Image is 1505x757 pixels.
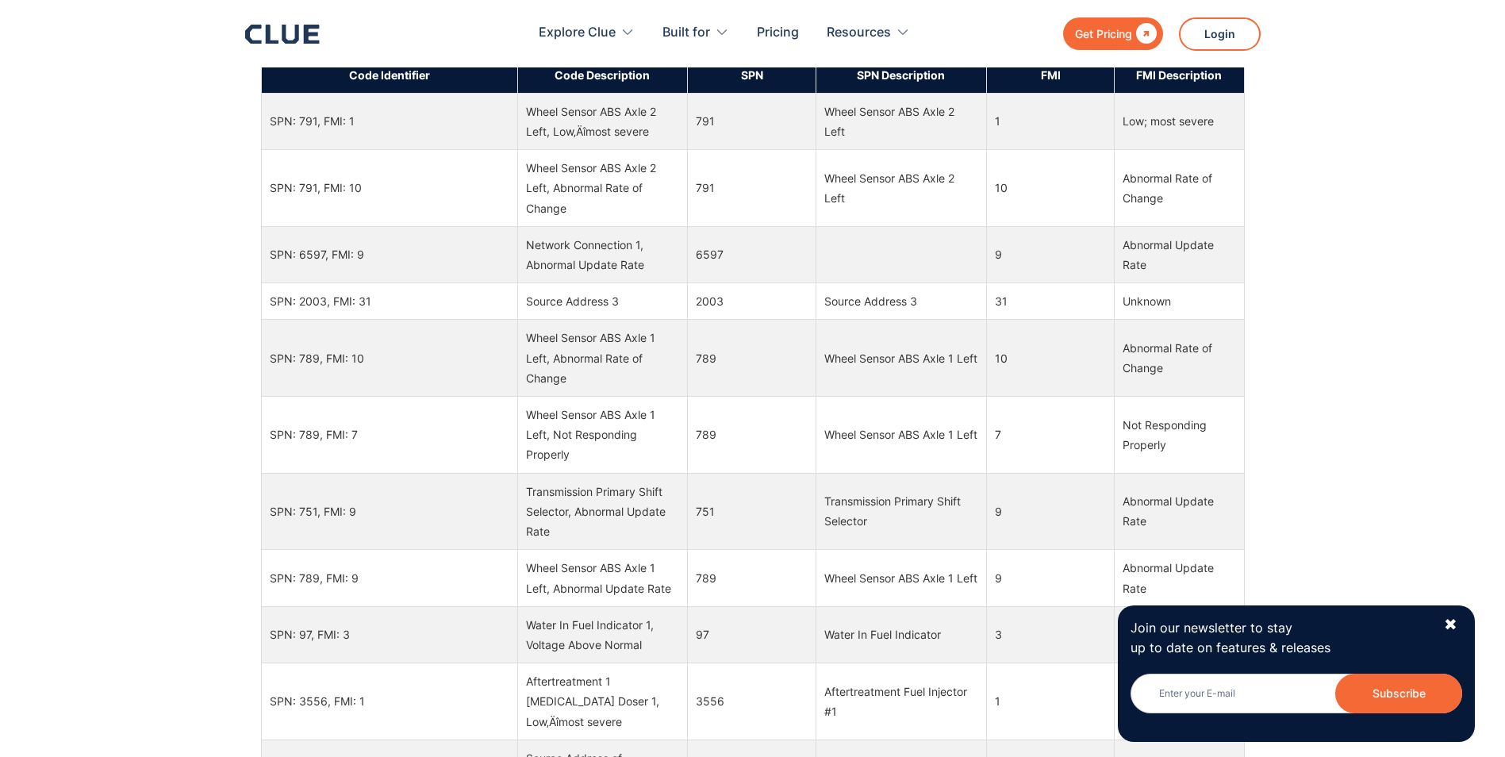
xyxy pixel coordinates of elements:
td: SPN: 3556, FMI: 1 [261,663,517,740]
th: FMI Description [1115,56,1244,93]
td: SPN: 2003, FMI: 31 [261,283,517,320]
a: Pricing [757,8,799,58]
td: SPN: 789, FMI: 10 [261,320,517,397]
div: Explore Clue [539,8,616,58]
div: Wheel Sensor ABS Axle 1 Left, Abnormal Rate of Change [526,328,680,388]
div: Source Address 3 [526,291,680,311]
div: Get Pricing [1075,24,1132,44]
div: Water In Fuel Indicator [824,624,978,644]
div: Source Address 3 [824,291,978,311]
div: Resources [827,8,891,58]
td: 789 [688,550,816,606]
td: Unknown [1115,283,1244,320]
td: SPN: 791, FMI: 1 [261,93,517,149]
div: Abnormal Update Rate [1123,491,1235,531]
input: Subscribe [1335,674,1462,713]
div: Abnormal Rate of Change [1123,168,1235,208]
td: 789 [688,397,816,474]
div: Water In Fuel Indicator 1, Voltage Above Normal [526,615,680,655]
div: Wheel Sensor ABS Axle 1 Left, Not Responding Properly [526,405,680,465]
td: 1 [986,93,1115,149]
div:  [1132,24,1157,44]
div: Wheel Sensor ABS Axle 1 Left [824,348,978,368]
a: Get Pricing [1063,17,1163,50]
td: 10 [986,150,1115,227]
input: Enter your E-mail [1131,674,1462,713]
td: SPN: 791, FMI: 10 [261,150,517,227]
td: Low; most severe [1115,93,1244,149]
td: 6597 [688,226,816,282]
td: 31 [986,283,1115,320]
th: Code Description [517,56,688,93]
td: 2003 [688,283,816,320]
td: 791 [688,93,816,149]
div: Resources [827,8,910,58]
form: Newsletter [1131,674,1462,729]
div: Explore Clue [539,8,635,58]
div: Abnormal Rate of Change [1123,338,1235,378]
td: 7 [986,397,1115,474]
div: Wheel Sensor ABS Axle 2 Left, Abnormal Rate of Change [526,158,680,218]
td: SPN: 751, FMI: 9 [261,473,517,550]
div: Aftertreatment 1 [MEDICAL_DATA] Doser 1, Low‚Äîmost severe [526,671,680,732]
div: Wheel Sensor ABS Axle 1 Left [824,568,978,588]
div: Wheel Sensor ABS Axle 2 Left [824,168,978,208]
div: Transmission Primary Shift Selector, Abnormal Update Rate [526,482,680,542]
th: FMI [986,56,1115,93]
div: Wheel Sensor ABS Axle 2 Left [824,102,978,141]
a: Login [1179,17,1261,51]
td: 9 [986,226,1115,282]
div: Aftertreatment Fuel Injector #1 [824,682,978,721]
td: SPN: 97, FMI: 3 [261,606,517,663]
td: SPN: 789, FMI: 7 [261,397,517,474]
td: 791 [688,150,816,227]
td: SPN: 789, FMI: 9 [261,550,517,606]
td: Low; most severe [1115,663,1244,740]
td: 9 [986,550,1115,606]
div: Built for [662,8,710,58]
div: Abnormal Update Rate [1123,558,1235,598]
th: Code Identifier [261,56,517,93]
div: Wheel Sensor ABS Axle 1 Left, Abnormal Update Rate [526,558,680,598]
td: 751 [688,473,816,550]
td: 10 [986,320,1115,397]
div: Not Responding Properly [1123,415,1235,455]
th: SPN Description [816,56,986,93]
td: 3 [986,606,1115,663]
td: 789 [688,320,816,397]
td: 3556 [688,663,816,740]
th: SPN [688,56,816,93]
p: Join our newsletter to stay up to date on features & releases [1131,618,1429,658]
td: 97 [688,606,816,663]
div: Transmission Primary Shift Selector [824,491,978,531]
td: SPN: 6597, FMI: 9 [261,226,517,282]
div: Wheel Sensor ABS Axle 2 Left, Low‚Äîmost severe [526,102,680,141]
div: Wheel Sensor ABS Axle 1 Left [824,425,978,444]
div: Network Connection 1, Abnormal Update Rate [526,235,680,275]
div: Built for [662,8,729,58]
div: ✖ [1444,615,1457,635]
td: 1 [986,663,1115,740]
td: 9 [986,473,1115,550]
div: Abnormal Update Rate [1123,235,1235,275]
